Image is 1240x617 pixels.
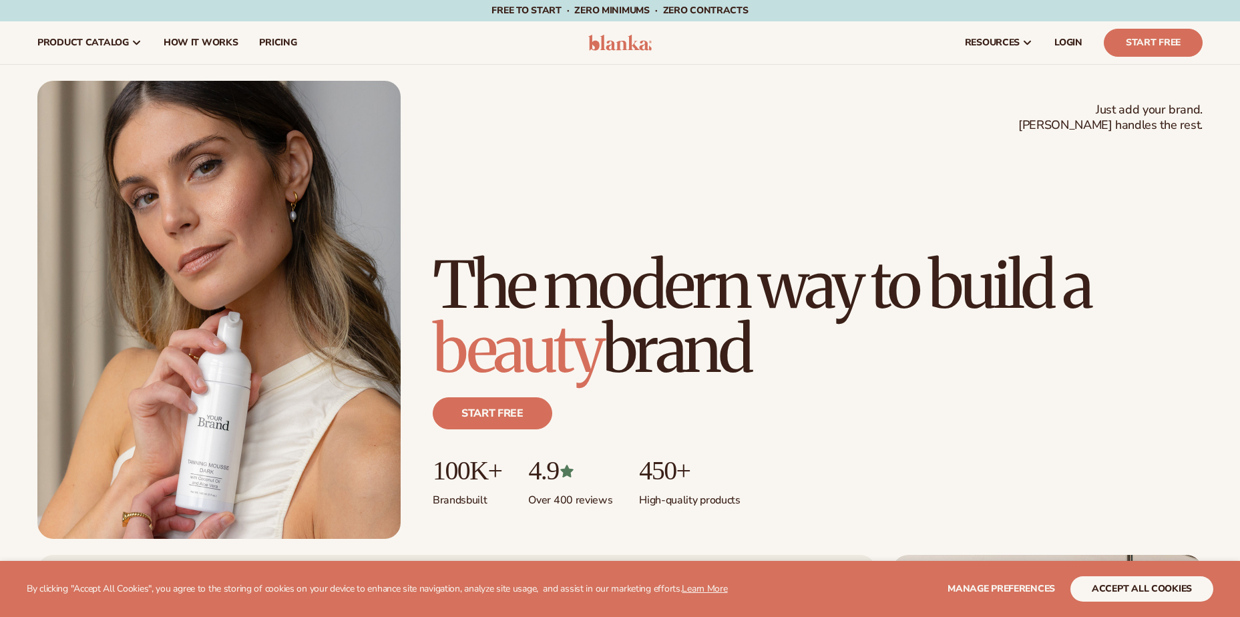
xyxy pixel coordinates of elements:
p: 450+ [639,456,740,485]
button: accept all cookies [1070,576,1213,602]
span: beauty [433,309,602,389]
p: 100K+ [433,456,501,485]
span: resources [965,37,1020,48]
img: Female holding tanning mousse. [37,81,401,539]
a: Learn More [682,582,727,595]
span: Just add your brand. [PERSON_NAME] handles the rest. [1018,102,1203,134]
a: LOGIN [1044,21,1093,64]
p: By clicking "Accept All Cookies", you agree to the storing of cookies on your device to enhance s... [27,584,728,595]
p: Over 400 reviews [528,485,612,507]
h1: The modern way to build a brand [433,253,1203,381]
a: Start Free [1104,29,1203,57]
span: LOGIN [1054,37,1082,48]
span: Free to start · ZERO minimums · ZERO contracts [491,4,748,17]
p: 4.9 [528,456,612,485]
p: Brands built [433,485,501,507]
span: How It Works [164,37,238,48]
span: Manage preferences [948,582,1055,595]
a: resources [954,21,1044,64]
span: product catalog [37,37,129,48]
a: Start free [433,397,552,429]
span: pricing [259,37,296,48]
img: logo [588,35,652,51]
p: High-quality products [639,485,740,507]
button: Manage preferences [948,576,1055,602]
a: pricing [248,21,307,64]
a: product catalog [27,21,153,64]
a: How It Works [153,21,249,64]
